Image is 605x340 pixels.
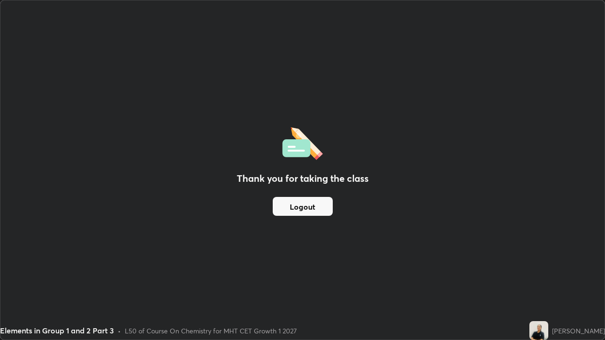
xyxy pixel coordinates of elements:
h2: Thank you for taking the class [237,171,369,186]
button: Logout [273,197,333,216]
div: • [118,326,121,336]
div: L50 of Course On Chemistry for MHT CET Growth 1 2027 [125,326,297,336]
img: 332d395ef1f14294aa6d42b3991fd35f.jpg [529,321,548,340]
div: [PERSON_NAME] [552,326,605,336]
img: offlineFeedback.1438e8b3.svg [282,124,323,160]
